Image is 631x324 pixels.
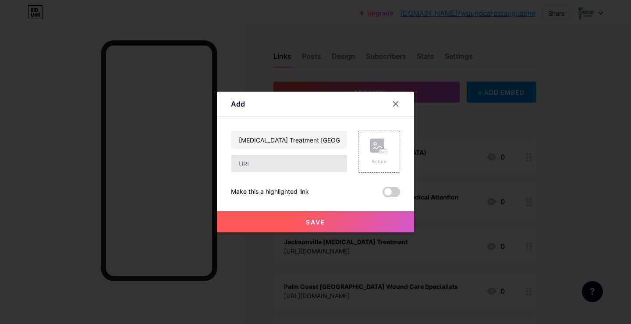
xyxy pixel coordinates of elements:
[231,99,245,109] div: Add
[306,218,326,226] span: Save
[231,131,347,149] input: Title
[370,158,388,165] div: Picture
[231,155,347,172] input: URL
[231,187,309,197] div: Make this a highlighted link
[217,211,414,232] button: Save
